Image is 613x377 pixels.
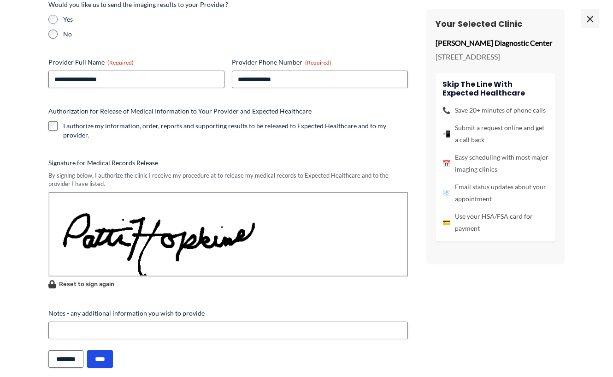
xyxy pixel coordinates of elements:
[48,309,408,318] label: Notes - any additional information you wish to provide
[48,171,408,188] div: By signing below, I authorize the clinic I receive my procedure at to release my medical records ...
[63,30,408,39] label: No
[442,104,450,116] span: 📞
[305,59,331,66] span: (Required)
[442,216,450,228] span: 💳
[107,59,134,66] span: (Required)
[436,18,555,29] h3: Your Selected Clinic
[442,128,450,140] span: 📲
[232,58,408,67] label: Provider Phone Number
[442,122,548,146] li: Submit a request online and get a call back
[442,80,548,97] h4: Skip the line with Expected Healthcare
[442,151,548,175] li: Easy scheduling with most major imaging clinics
[442,157,450,169] span: 📅
[436,50,555,64] p: [STREET_ADDRESS]
[436,36,555,50] p: [PERSON_NAME] Diagnostic Center
[48,279,114,290] button: Reset to sign again
[442,181,548,205] li: Email status updates about your appointment
[48,107,312,116] legend: Authorization for Release of Medical Information to Your Provider and Expected Healthcare
[442,187,450,199] span: 📧
[48,158,408,168] label: Signature for Medical Records Release
[442,210,548,234] li: Use your HSA/FSA card for payment
[581,9,599,28] span: ×
[442,104,548,116] li: Save 20+ minutes of phone calls
[48,58,224,67] label: Provider Full Name
[63,121,408,140] label: I authorize my information, order, reports and supporting results to be released to Expected Heal...
[63,15,408,24] label: Yes
[48,192,408,276] img: Signature Image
